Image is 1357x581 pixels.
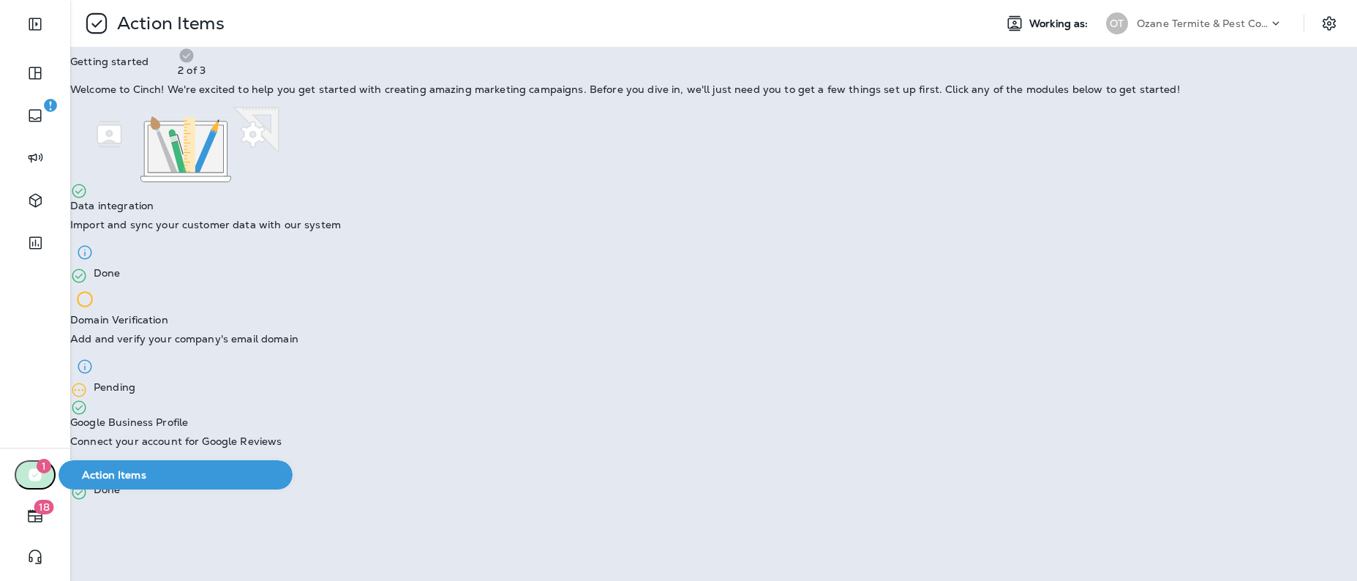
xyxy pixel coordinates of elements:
p: Data integration [70,200,154,211]
p: Pending [94,381,135,399]
p: Getting started [70,56,149,67]
p: Done [94,484,121,501]
p: Import and sync your customer data with our system [70,219,341,230]
p: 2 of 3 [178,64,206,76]
span: Action Items [64,469,287,481]
p: Action Items [111,12,225,34]
button: Expand Sidebar [15,10,56,39]
span: 1 [37,459,51,473]
button: Action Items [59,460,293,490]
button: Settings [1316,10,1342,37]
p: Google Business Profile [70,416,188,428]
p: Done [94,267,121,285]
p: Add and verify your company's email domain [70,333,298,345]
p: Welcome to Cinch! We're excited to help you get started with creating amazing marketing campaigns... [70,83,1357,95]
p: Ozane Termite & Pest Control [1137,18,1268,29]
span: Working as: [1029,18,1091,30]
p: Connect your account for Google Reviews [70,435,282,447]
div: OT [1106,12,1128,34]
p: Domain Verification [70,314,168,326]
span: 18 [34,500,54,514]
